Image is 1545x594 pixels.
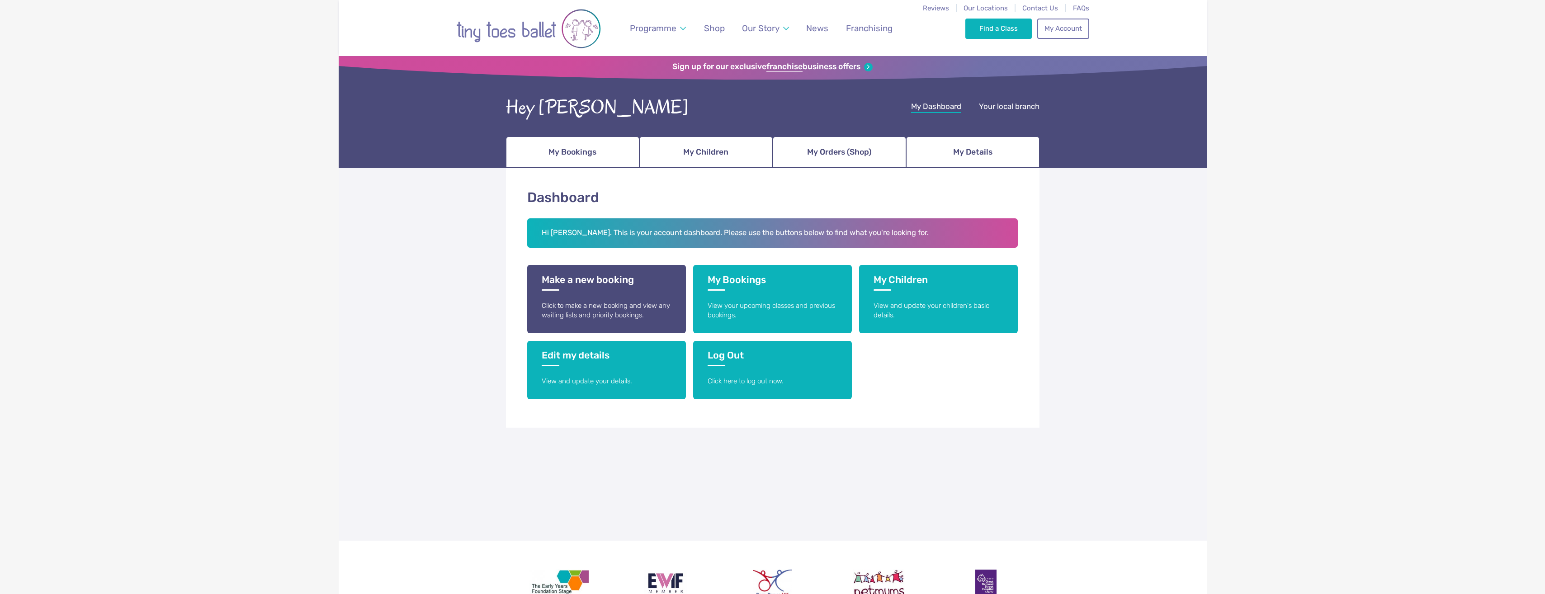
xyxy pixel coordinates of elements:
[527,265,686,333] a: Make a new booking Click to make a new booking and view any waiting lists and priority bookings.
[874,274,1003,291] h3: My Children
[542,301,671,321] p: Click to make a new booking and view any waiting lists and priority bookings.
[625,18,690,39] a: Programme
[964,4,1008,12] a: Our Locations
[542,274,671,291] h3: Make a new booking
[672,62,873,72] a: Sign up for our exclusivefranchisebusiness offers
[527,218,1018,248] h2: Hi [PERSON_NAME]. This is your account dashboard. Please use the buttons below to find what you'r...
[766,62,803,72] strong: franchise
[965,19,1032,38] a: Find a Class
[1037,19,1089,38] a: My Account
[542,377,671,386] p: View and update your details.
[693,265,852,333] a: My Bookings View your upcoming classes and previous bookings.
[693,341,852,399] a: Log Out Click here to log out now.
[704,23,725,33] span: Shop
[737,18,793,39] a: Our Story
[527,341,686,399] a: Edit my details View and update your details.
[841,18,897,39] a: Franchising
[1022,4,1058,12] a: Contact Us
[923,4,949,12] a: Reviews
[979,102,1039,113] a: Your local branch
[506,94,689,122] div: Hey [PERSON_NAME]
[953,144,992,160] span: My Details
[802,18,833,39] a: News
[773,137,906,168] a: My Orders (Shop)
[708,301,837,321] p: View your upcoming classes and previous bookings.
[630,23,676,33] span: Programme
[1073,4,1089,12] a: FAQs
[708,349,837,366] h3: Log Out
[527,188,1018,207] h1: Dashboard
[906,137,1039,168] a: My Details
[683,144,728,160] span: My Children
[874,301,1003,321] p: View and update your children's basic details.
[846,23,893,33] span: Franchising
[807,144,871,160] span: My Orders (Shop)
[456,6,601,52] img: tiny toes ballet
[548,144,596,160] span: My Bookings
[806,23,828,33] span: News
[699,18,729,39] a: Shop
[639,137,773,168] a: My Children
[708,274,837,291] h3: My Bookings
[708,377,837,386] p: Click here to log out now.
[859,265,1018,333] a: My Children View and update your children's basic details.
[542,349,671,366] h3: Edit my details
[506,137,639,168] a: My Bookings
[979,102,1039,111] span: Your local branch
[742,23,780,33] span: Our Story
